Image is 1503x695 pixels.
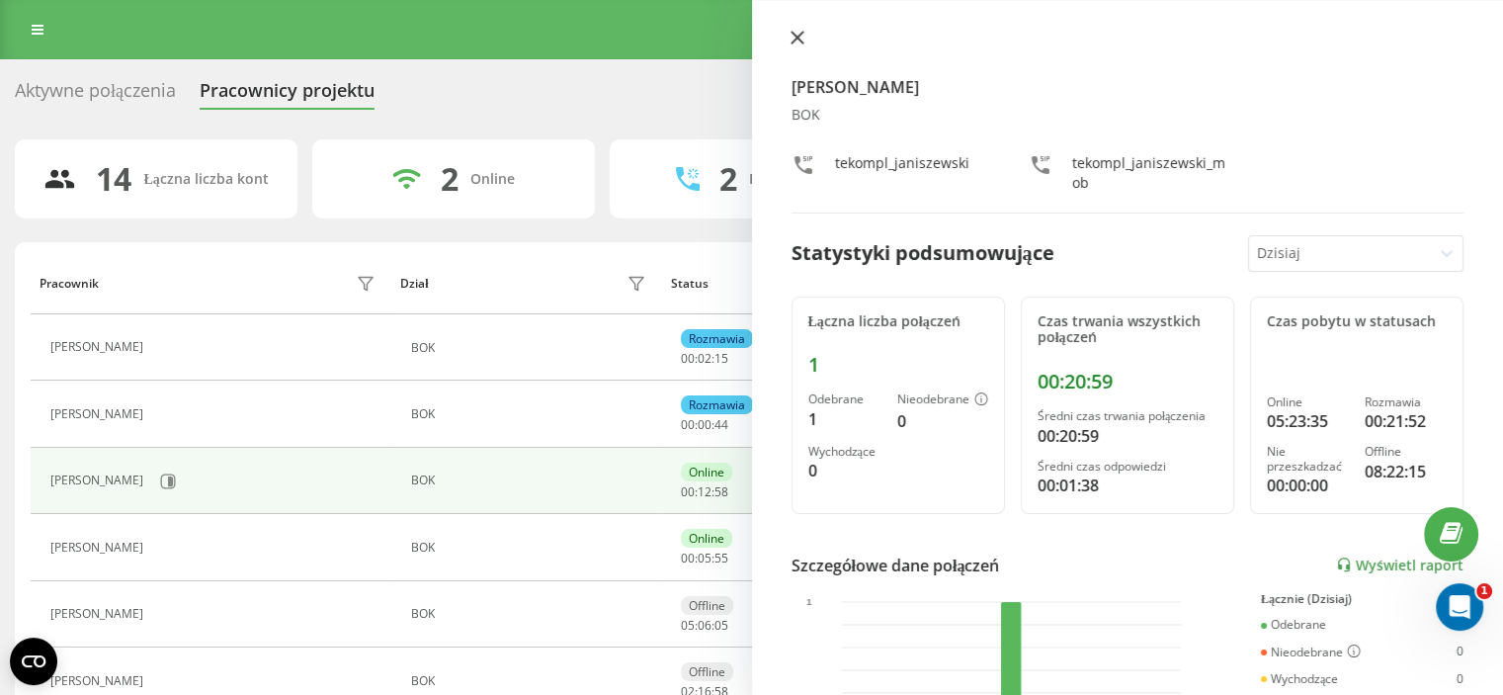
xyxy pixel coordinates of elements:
[681,617,695,634] span: 05
[698,416,711,433] span: 00
[681,485,728,499] div: : :
[1261,645,1361,660] div: Nieodebrane
[681,352,728,366] div: : :
[50,674,148,688] div: [PERSON_NAME]
[792,554,1000,577] div: Szczegółowe dane połączeń
[792,107,1464,124] div: BOK
[714,350,728,367] span: 15
[1038,424,1217,448] div: 00:20:59
[1261,672,1338,686] div: Wychodzące
[698,350,711,367] span: 02
[470,171,515,188] div: Online
[1267,409,1349,433] div: 05:23:35
[50,474,148,487] div: [PERSON_NAME]
[411,674,651,688] div: BOK
[681,483,695,500] span: 00
[698,617,711,634] span: 06
[1267,313,1447,330] div: Czas pobytu w statusach
[806,596,812,607] text: 1
[15,80,176,111] div: Aktywne połączenia
[681,418,728,432] div: : :
[1476,583,1492,599] span: 1
[671,277,709,291] div: Status
[681,463,732,481] div: Online
[1261,592,1463,606] div: Łącznie (Dzisiaj)
[681,596,733,615] div: Offline
[698,550,711,566] span: 05
[1038,313,1217,347] div: Czas trwania wszystkich połączeń
[714,550,728,566] span: 55
[681,552,728,565] div: : :
[808,407,881,431] div: 1
[698,483,711,500] span: 12
[1457,618,1463,632] div: 1
[1457,645,1463,660] div: 0
[749,171,828,188] div: Rozmawiają
[897,409,988,433] div: 0
[681,329,753,348] div: Rozmawia
[808,313,988,330] div: Łączna liczba połączeń
[792,238,1054,268] div: Statystyki podsumowujące
[835,153,969,193] div: tekompl_janiszewski
[411,474,651,487] div: BOK
[681,619,728,633] div: : :
[50,340,148,354] div: [PERSON_NAME]
[681,529,732,548] div: Online
[808,459,881,482] div: 0
[50,407,148,421] div: [PERSON_NAME]
[1365,460,1447,483] div: 08:22:15
[1072,153,1226,193] div: tekompl_janiszewski_mob
[411,541,651,555] div: BOK
[50,541,148,555] div: [PERSON_NAME]
[792,75,1464,99] h4: [PERSON_NAME]
[1038,474,1217,497] div: 00:01:38
[441,160,459,198] div: 2
[411,407,651,421] div: BOK
[1267,474,1349,497] div: 00:00:00
[681,416,695,433] span: 00
[1038,460,1217,474] div: Średni czas odpowiedzi
[1365,395,1447,409] div: Rozmawia
[719,160,737,198] div: 2
[714,483,728,500] span: 58
[808,392,881,406] div: Odebrane
[1436,583,1483,631] iframe: Intercom live chat
[1365,409,1447,433] div: 00:21:52
[808,353,988,377] div: 1
[1365,445,1447,459] div: Offline
[681,350,695,367] span: 00
[1336,557,1463,573] a: Wyświetl raport
[1457,672,1463,686] div: 0
[96,160,131,198] div: 14
[1038,409,1217,423] div: Średni czas trwania połączenia
[681,662,733,681] div: Offline
[1261,618,1326,632] div: Odebrane
[714,617,728,634] span: 05
[1267,395,1349,409] div: Online
[200,80,375,111] div: Pracownicy projektu
[681,550,695,566] span: 00
[50,607,148,621] div: [PERSON_NAME]
[1038,370,1217,393] div: 00:20:59
[897,392,988,408] div: Nieodebrane
[143,171,268,188] div: Łączna liczba kont
[714,416,728,433] span: 44
[681,395,753,414] div: Rozmawia
[411,341,651,355] div: BOK
[10,638,57,685] button: Open CMP widget
[400,277,428,291] div: Dział
[411,607,651,621] div: BOK
[808,445,881,459] div: Wychodzące
[40,277,99,291] div: Pracownik
[1267,445,1349,474] div: Nie przeszkadzać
